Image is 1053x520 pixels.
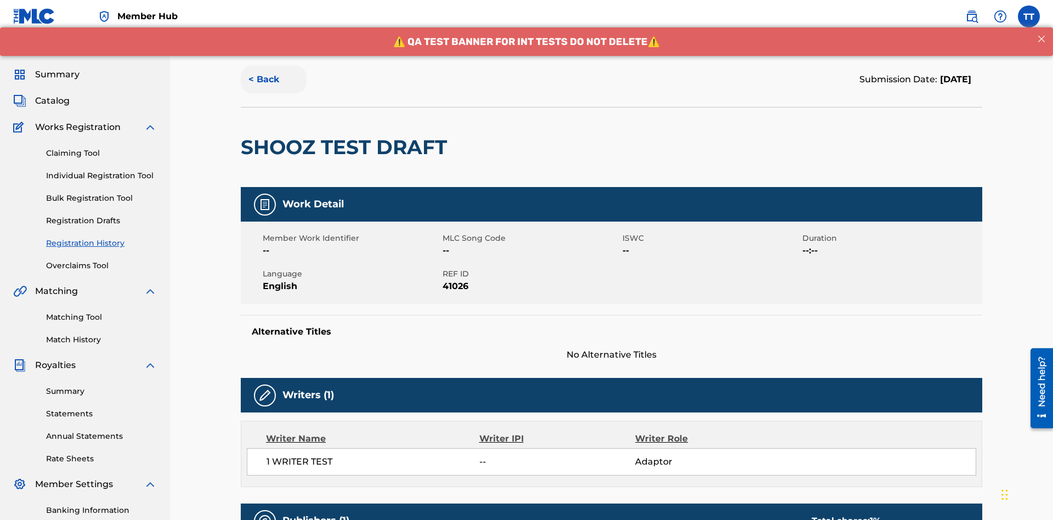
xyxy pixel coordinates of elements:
a: Statements [46,408,157,420]
span: -- [479,455,635,468]
iframe: Chat Widget [998,467,1053,520]
span: Member Work Identifier [263,233,440,244]
img: search [965,10,978,23]
span: ISWC [622,233,800,244]
span: [DATE] [937,74,971,84]
img: expand [144,121,157,134]
div: Submission Date: [859,73,971,86]
img: Work Detail [258,198,271,211]
a: SummarySummary [13,68,80,81]
img: MLC Logo [13,8,55,24]
span: --:-- [802,244,980,257]
a: Bulk Registration Tool [46,193,157,204]
span: Catalog [35,94,70,108]
a: Claiming Tool [46,148,157,159]
span: Duration [802,233,980,244]
div: User Menu [1018,5,1040,27]
img: expand [144,478,157,491]
img: Writers [258,389,271,402]
div: Writer IPI [479,432,636,445]
a: Banking Information [46,505,157,516]
a: CatalogCatalog [13,94,70,108]
div: Writer Name [266,432,479,445]
span: English [263,280,440,293]
span: Royalties [35,359,76,372]
img: Summary [13,68,26,81]
img: expand [144,359,157,372]
a: Summary [46,386,157,397]
span: Member Settings [35,478,113,491]
span: 1 WRITER TEST [267,455,479,468]
img: Member Settings [13,478,26,491]
button: < Back [241,66,307,93]
h5: Alternative Titles [252,326,971,337]
span: Member Hub [117,10,178,22]
span: 41026 [443,280,620,293]
img: Top Rightsholder [98,10,111,23]
span: No Alternative Titles [241,348,982,361]
iframe: Resource Center [1022,344,1053,434]
a: Annual Statements [46,431,157,442]
img: Catalog [13,94,26,108]
div: Help [989,5,1011,27]
h5: Work Detail [282,198,344,211]
h5: Writers (1) [282,389,334,402]
span: -- [443,244,620,257]
span: Adaptor [635,455,777,468]
a: Overclaims Tool [46,260,157,272]
span: -- [622,244,800,257]
a: Registration Drafts [46,215,157,227]
span: MLC Song Code [443,233,620,244]
span: -- [263,244,440,257]
span: ⚠️ QA TEST BANNER FOR INT TESTS DO NOT DELETE⚠️ [393,8,660,20]
a: Matching Tool [46,312,157,323]
a: Match History [46,334,157,346]
h2: SHOOZ TEST DRAFT [241,135,452,160]
a: Public Search [961,5,983,27]
img: help [994,10,1007,23]
span: Works Registration [35,121,121,134]
span: Matching [35,285,78,298]
a: Registration History [46,238,157,249]
span: Language [263,268,440,280]
img: Royalties [13,359,26,372]
a: Rate Sheets [46,453,157,465]
img: Works Registration [13,121,27,134]
div: Writer Role [635,432,777,445]
span: REF ID [443,268,620,280]
a: Individual Registration Tool [46,170,157,182]
div: Drag [1001,478,1008,511]
span: Summary [35,68,80,81]
img: expand [144,285,157,298]
img: Matching [13,285,27,298]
